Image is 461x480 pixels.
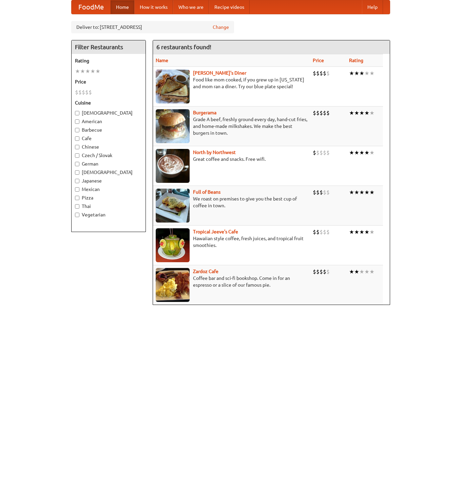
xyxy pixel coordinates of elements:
[80,68,85,75] li: ★
[156,44,211,50] ng-pluralize: 6 restaurants found!
[134,0,173,14] a: How it works
[71,21,234,33] div: Deliver to: [STREET_ADDRESS]
[354,228,359,236] li: ★
[75,187,79,192] input: Mexican
[75,128,79,132] input: Barbecue
[75,170,79,175] input: [DEMOGRAPHIC_DATA]
[173,0,209,14] a: Who we are
[75,196,79,200] input: Pizza
[326,228,330,236] li: $
[193,110,216,115] a: Burgerama
[316,109,320,117] li: $
[354,268,359,275] li: ★
[320,228,323,236] li: $
[326,149,330,156] li: $
[75,145,79,149] input: Chinese
[75,111,79,115] input: [DEMOGRAPHIC_DATA]
[316,149,320,156] li: $
[75,68,80,75] li: ★
[75,194,142,201] label: Pizza
[316,189,320,196] li: $
[156,76,307,90] p: Food like mom cooked, if you grew up in [US_STATE] and mom ran a diner. Try our blue plate special!
[313,149,316,156] li: $
[209,0,250,14] a: Recipe videos
[364,70,369,77] li: ★
[313,58,324,63] a: Price
[349,228,354,236] li: ★
[369,109,374,117] li: ★
[359,189,364,196] li: ★
[359,109,364,117] li: ★
[359,70,364,77] li: ★
[320,189,323,196] li: $
[156,156,307,162] p: Great coffee and snacks. Free wifi.
[156,70,190,103] img: sallys.jpg
[95,68,100,75] li: ★
[78,89,82,96] li: $
[193,229,238,234] a: Tropical Jeeve's Cafe
[193,150,236,155] a: North by Northwest
[75,179,79,183] input: Japanese
[75,110,142,116] label: [DEMOGRAPHIC_DATA]
[156,189,190,223] img: beans.jpg
[75,213,79,217] input: Vegetarian
[354,109,359,117] li: ★
[75,177,142,184] label: Japanese
[364,109,369,117] li: ★
[364,268,369,275] li: ★
[359,268,364,275] li: ★
[354,70,359,77] li: ★
[359,149,364,156] li: ★
[75,153,79,158] input: Czech / Slovak
[75,204,79,209] input: Thai
[156,149,190,183] img: north.jpg
[323,149,326,156] li: $
[156,228,190,262] img: jeeves.jpg
[75,78,142,85] h5: Price
[75,186,142,193] label: Mexican
[72,40,146,54] h4: Filter Restaurants
[354,189,359,196] li: ★
[320,149,323,156] li: $
[72,0,111,14] a: FoodMe
[75,169,142,176] label: [DEMOGRAPHIC_DATA]
[82,89,85,96] li: $
[85,89,89,96] li: $
[193,269,218,274] a: Zardoz Cafe
[349,58,363,63] a: Rating
[75,89,78,96] li: $
[313,70,316,77] li: $
[75,118,142,125] label: American
[75,211,142,218] label: Vegetarian
[359,228,364,236] li: ★
[156,58,168,63] a: Name
[156,109,190,143] img: burgerama.jpg
[213,24,229,31] a: Change
[156,235,307,249] p: Hawaiian style coffee, fresh juices, and tropical fruit smoothies.
[313,228,316,236] li: $
[362,0,383,14] a: Help
[354,149,359,156] li: ★
[316,268,320,275] li: $
[369,228,374,236] li: ★
[90,68,95,75] li: ★
[323,268,326,275] li: $
[156,275,307,288] p: Coffee bar and sci-fi bookshop. Come in for an espresso or a slice of our famous pie.
[364,228,369,236] li: ★
[326,70,330,77] li: $
[369,149,374,156] li: ★
[369,268,374,275] li: ★
[320,109,323,117] li: $
[75,152,142,159] label: Czech / Slovak
[326,189,330,196] li: $
[75,57,142,64] h5: Rating
[369,70,374,77] li: ★
[193,70,246,76] a: [PERSON_NAME]'s Diner
[85,68,90,75] li: ★
[89,89,92,96] li: $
